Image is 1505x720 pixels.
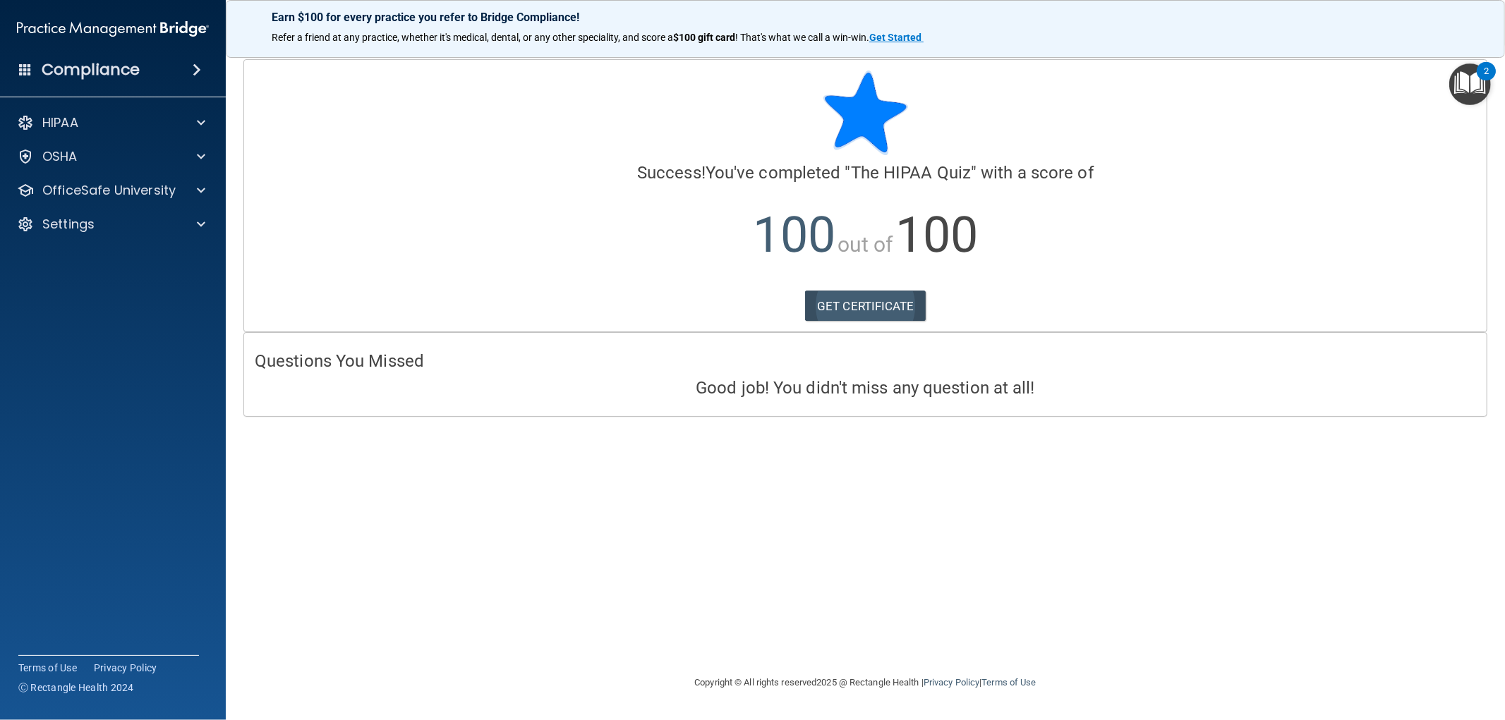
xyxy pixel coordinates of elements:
[608,660,1123,705] div: Copyright © All rights reserved 2025 @ Rectangle Health | |
[42,60,140,80] h4: Compliance
[673,32,735,43] strong: $100 gift card
[42,216,95,233] p: Settings
[18,661,77,675] a: Terms of Use
[255,164,1476,182] h4: You've completed " " with a score of
[17,182,205,199] a: OfficeSafe University
[272,11,1459,24] p: Earn $100 for every practice you refer to Bridge Compliance!
[895,206,978,264] span: 100
[823,71,908,155] img: blue-star-rounded.9d042014.png
[17,148,205,165] a: OSHA
[753,206,835,264] span: 100
[851,163,971,183] span: The HIPAA Quiz
[94,661,157,675] a: Privacy Policy
[838,232,893,257] span: out of
[17,114,205,131] a: HIPAA
[42,148,78,165] p: OSHA
[272,32,673,43] span: Refer a friend at any practice, whether it's medical, dental, or any other speciality, and score a
[42,114,78,131] p: HIPAA
[17,15,209,43] img: PMB logo
[42,182,176,199] p: OfficeSafe University
[981,677,1036,688] a: Terms of Use
[805,291,926,322] a: GET CERTIFICATE
[637,163,706,183] span: Success!
[18,681,134,695] span: Ⓒ Rectangle Health 2024
[17,216,205,233] a: Settings
[735,32,869,43] span: ! That's what we call a win-win.
[869,32,924,43] a: Get Started
[924,677,979,688] a: Privacy Policy
[255,379,1476,397] h4: Good job! You didn't miss any question at all!
[1484,71,1489,90] div: 2
[869,32,921,43] strong: Get Started
[1449,63,1491,105] button: Open Resource Center, 2 new notifications
[255,352,1476,370] h4: Questions You Missed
